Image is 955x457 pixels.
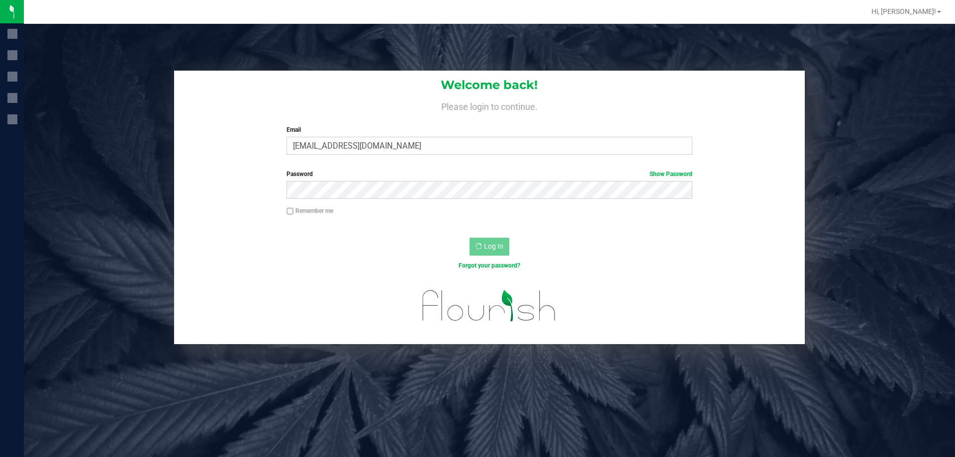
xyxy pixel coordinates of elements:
[410,280,568,331] img: flourish_logo.svg
[174,79,805,91] h1: Welcome back!
[484,242,503,250] span: Log In
[286,208,293,215] input: Remember me
[470,238,509,256] button: Log In
[286,171,313,178] span: Password
[871,7,936,15] span: Hi, [PERSON_NAME]!
[650,171,692,178] a: Show Password
[459,262,520,269] a: Forgot your password?
[286,125,692,134] label: Email
[174,99,805,111] h4: Please login to continue.
[286,206,333,215] label: Remember me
